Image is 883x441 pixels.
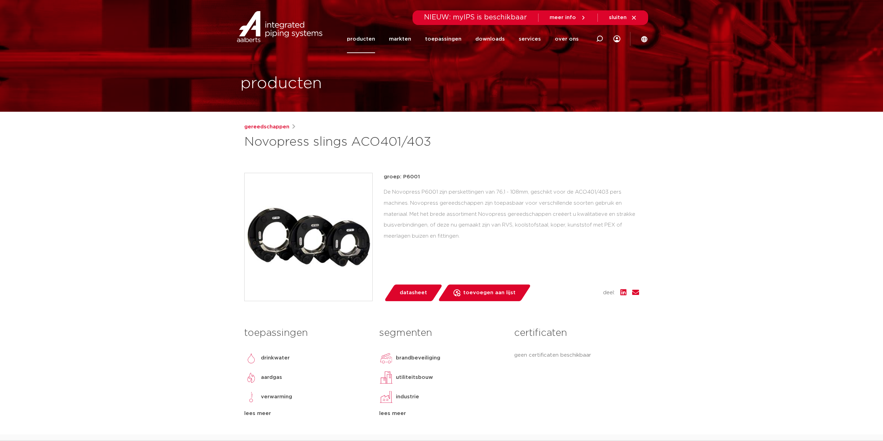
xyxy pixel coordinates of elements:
nav: Menu [347,25,579,53]
a: downloads [475,25,505,53]
span: deel: [603,289,615,297]
img: industrie [379,390,393,404]
h3: segmenten [379,326,504,340]
h3: toepassingen [244,326,369,340]
div: my IPS [613,25,620,53]
div: lees meer [244,409,369,418]
p: utiliteitsbouw [396,373,433,382]
div: De Novopress P6001 zijn perskettingen van 76,1 - 108mm, geschikt voor de ACO401/403 pers machines... [384,187,639,242]
div: lees meer [379,409,504,418]
img: aardgas [244,371,258,384]
span: meer info [550,15,576,20]
p: industrie [396,393,419,401]
a: toepassingen [425,25,461,53]
img: Product Image for Novopress slings ACO401/403 [245,173,372,301]
img: drinkwater [244,351,258,365]
a: markten [389,25,411,53]
a: sluiten [609,15,637,21]
h1: Novopress slings ACO401/403 [244,134,505,151]
img: utiliteitsbouw [379,371,393,384]
a: over ons [555,25,579,53]
p: geen certificaten beschikbaar [514,351,639,359]
a: gereedschappen [244,123,289,131]
p: aardgas [261,373,282,382]
p: drinkwater [261,354,290,362]
a: producten [347,25,375,53]
a: services [519,25,541,53]
p: verwarming [261,393,292,401]
a: meer info [550,15,586,21]
img: brandbeveiliging [379,351,393,365]
a: datasheet [384,285,443,301]
span: toevoegen aan lijst [463,287,516,298]
img: verwarming [244,390,258,404]
h3: certificaten [514,326,639,340]
span: datasheet [400,287,427,298]
span: NIEUW: myIPS is beschikbaar [424,14,527,21]
p: brandbeveiliging [396,354,440,362]
h1: producten [240,73,322,95]
p: groep: P6001 [384,173,639,181]
span: sluiten [609,15,627,20]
